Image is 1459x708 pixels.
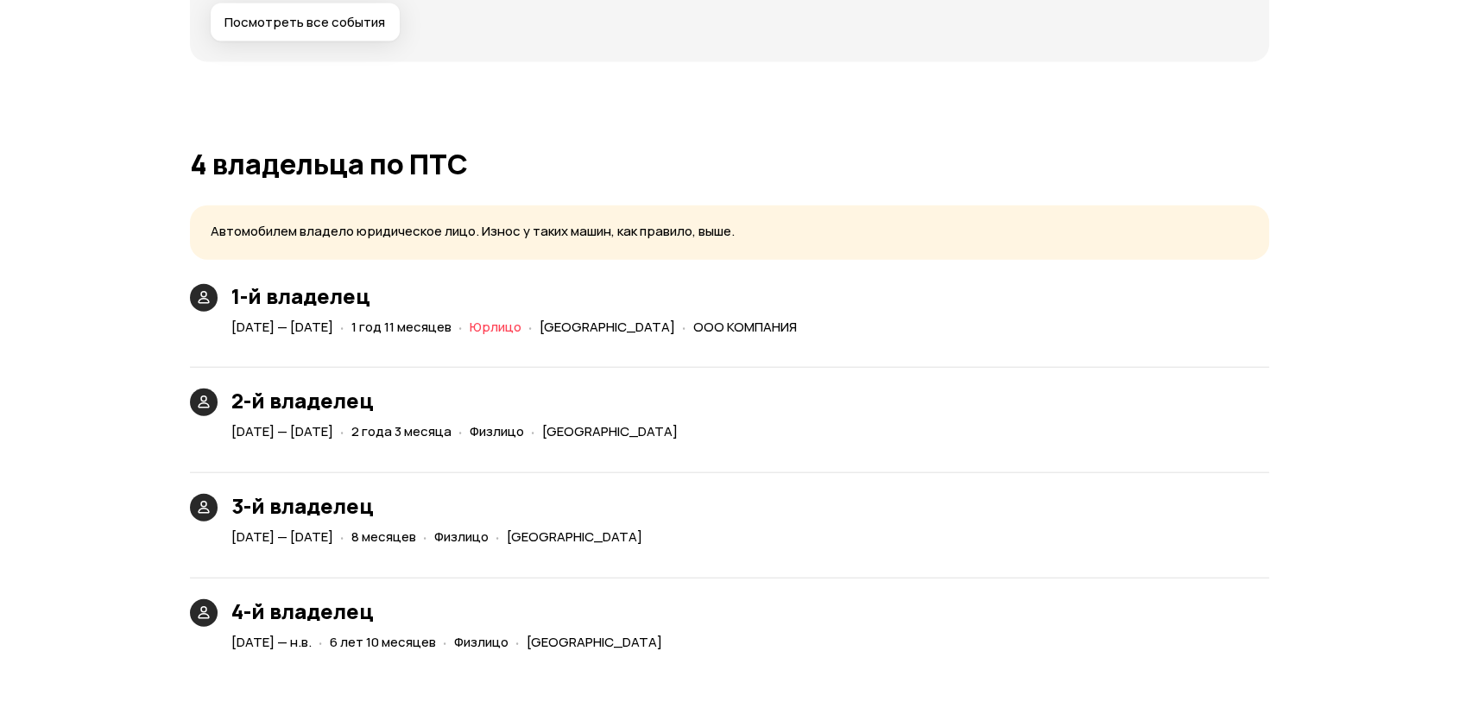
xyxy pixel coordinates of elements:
span: [DATE] — [DATE] [231,318,333,336]
span: Посмотреть все события [224,14,385,31]
span: · [319,628,323,656]
span: · [340,522,344,551]
h3: 4-й владелец [231,599,669,623]
span: [GEOGRAPHIC_DATA] [507,528,642,546]
span: · [458,313,463,341]
span: Физлицо [434,528,489,546]
span: · [496,522,500,551]
span: · [528,313,533,341]
span: · [423,522,427,551]
button: Посмотреть все события [211,3,400,41]
span: · [340,417,344,446]
h3: 3-й владелец [231,494,649,518]
span: · [340,313,344,341]
h3: 2-й владелец [231,389,685,413]
span: · [515,628,520,656]
span: 6 лет 10 месяцев [330,633,436,651]
span: · [443,628,447,656]
span: ООО КОМПАНИЯ [693,318,797,336]
span: Физлицо [454,633,508,651]
h3: 1-й владелец [231,284,804,308]
span: [DATE] — [DATE] [231,528,333,546]
p: Автомобилем владело юридическое лицо. Износ у таких машин, как правило, выше. [211,223,1248,241]
span: 8 месяцев [351,528,416,546]
span: [DATE] — [DATE] [231,422,333,440]
span: [GEOGRAPHIC_DATA] [540,318,675,336]
span: [DATE] — н.в. [231,633,312,651]
span: 2 года 3 месяца [351,422,452,440]
h1: 4 владельца по ПТС [190,149,1269,180]
span: [GEOGRAPHIC_DATA] [542,422,678,440]
span: Юрлицо [470,318,521,336]
span: · [458,417,463,446]
span: · [531,417,535,446]
span: Физлицо [470,422,524,440]
span: · [682,313,686,341]
span: 1 год 11 месяцев [351,318,452,336]
span: [GEOGRAPHIC_DATA] [527,633,662,651]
